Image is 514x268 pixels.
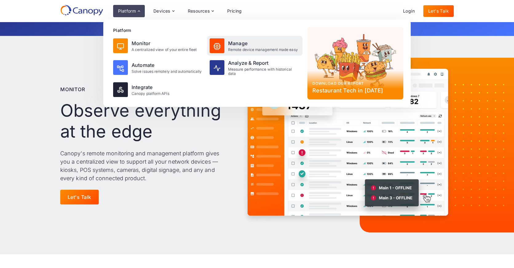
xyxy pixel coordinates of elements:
[113,27,302,33] div: Platform
[103,20,411,107] nav: Platform
[398,5,420,17] a: Login
[222,5,247,17] a: Pricing
[228,67,300,76] div: Measure performance with historical data
[132,61,202,69] div: Automate
[153,9,170,13] div: Devices
[111,80,206,99] a: IntegrateCanopy platform APIs
[312,86,398,95] div: Restaurant Tech in [DATE]
[312,81,398,86] div: Download our report
[111,57,206,79] a: AutomateSolve issues remotely and automatically
[132,84,169,91] div: Integrate
[60,100,230,142] h1: Observe everything at the edge
[423,5,454,17] a: Let's Talk
[132,48,197,52] div: A centralized view of your entire fleet
[188,9,210,13] div: Resources
[60,149,230,182] p: Canopy's remote monitoring and management platform gives you a centralized view to support all yo...
[228,59,300,67] div: Analyze & Report
[113,5,145,17] div: Platform
[207,57,302,79] a: Analyze & ReportMeasure performance with historical data
[60,190,99,204] a: Let's Talk
[183,5,219,17] div: Resources
[132,40,197,47] div: Monitor
[228,48,298,52] div: Remote device management made easy
[148,5,179,17] div: Devices
[132,69,202,74] div: Solve issues remotely and automatically
[228,40,298,47] div: Manage
[118,9,136,13] div: Platform
[132,91,169,96] div: Canopy platform APIs
[207,36,302,56] a: ManageRemote device management made easy
[307,27,403,99] a: Download our reportRestaurant Tech in [DATE]
[111,36,206,56] a: MonitorA centralized view of your entire fleet
[60,86,85,93] p: Monitor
